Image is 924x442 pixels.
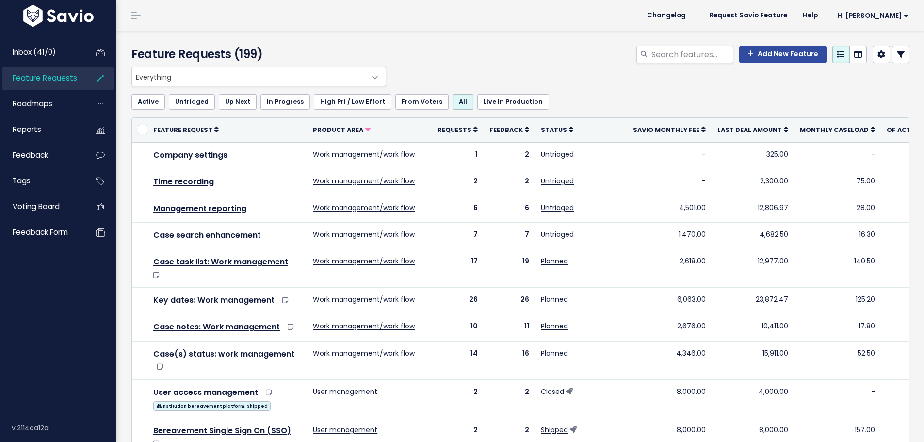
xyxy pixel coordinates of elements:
[313,125,371,134] a: Product Area
[13,124,41,134] span: Reports
[132,67,366,86] span: Everything
[541,203,574,213] a: Untriaged
[153,399,271,411] a: Institution bereavement platform: Shipped
[313,229,415,239] a: Work management/work flow
[260,94,310,110] a: In Progress
[153,295,275,306] a: Key dates: Work management
[627,223,712,249] td: 1,470.00
[153,321,280,332] a: Case notes: Work management
[712,223,794,249] td: 4,682.50
[712,249,794,288] td: 12,977.00
[484,249,535,288] td: 19
[627,169,712,196] td: -
[627,314,712,341] td: 2,676.00
[153,229,261,241] a: Case search enhancement
[2,118,81,141] a: Reports
[313,203,415,213] a: Work management/work flow
[432,249,484,288] td: 17
[432,288,484,314] td: 26
[313,126,363,134] span: Product Area
[794,196,881,222] td: 28.00
[313,295,415,304] a: Work management/work flow
[541,229,574,239] a: Untriaged
[484,223,535,249] td: 7
[627,341,712,379] td: 4,346.00
[438,125,478,134] a: Requests
[712,288,794,314] td: 23,872.47
[541,348,568,358] a: Planned
[633,125,706,134] a: Savio Monthly Fee
[153,203,246,214] a: Management reporting
[484,341,535,379] td: 16
[826,8,916,23] a: Hi [PERSON_NAME]
[794,341,881,379] td: 52.50
[153,425,291,436] a: Bereavement Single Sign On (SSO)
[712,169,794,196] td: 2,300.00
[153,348,294,360] a: Case(s) status: work management
[12,415,116,441] div: v.2114ca12a
[794,223,881,249] td: 16.30
[484,379,535,418] td: 2
[313,348,415,358] a: Work management/work flow
[13,201,60,212] span: Voting Board
[313,387,377,396] a: User management
[627,142,712,169] td: -
[627,249,712,288] td: 2,618.00
[432,196,484,222] td: 6
[432,223,484,249] td: 7
[800,125,875,134] a: Monthly caseload
[153,176,214,187] a: Time recording
[432,169,484,196] td: 2
[794,142,881,169] td: -
[313,176,415,186] a: Work management/work flow
[627,379,712,418] td: 8,000.00
[484,142,535,169] td: 2
[13,150,48,160] span: Feedback
[795,8,826,23] a: Help
[13,98,52,109] span: Roadmaps
[432,314,484,341] td: 10
[541,321,568,331] a: Planned
[153,387,258,398] a: User access management
[453,94,473,110] a: All
[541,387,564,396] a: Closed
[489,126,523,134] span: Feedback
[432,379,484,418] td: 2
[794,249,881,288] td: 140.50
[800,126,869,134] span: Monthly caseload
[219,94,257,110] a: Up Next
[541,425,568,435] a: Shipped
[131,94,165,110] a: Active
[153,401,271,411] span: Institution bereavement platform: Shipped
[794,169,881,196] td: 75.00
[712,379,794,418] td: 4,000.00
[647,12,686,19] span: Changelog
[541,295,568,304] a: Planned
[837,12,908,19] span: Hi [PERSON_NAME]
[712,196,794,222] td: 12,806.97
[2,221,81,244] a: Feedback form
[153,256,288,267] a: Case task list: Work management
[313,256,415,266] a: Work management/work flow
[395,94,449,110] a: From Voters
[313,321,415,331] a: Work management/work flow
[484,169,535,196] td: 2
[541,125,573,134] a: Status
[2,67,81,89] a: Feature Requests
[313,425,377,435] a: User management
[633,126,699,134] span: Savio Monthly Fee
[484,288,535,314] td: 26
[541,126,567,134] span: Status
[627,196,712,222] td: 4,501.00
[794,379,881,418] td: -
[717,126,782,134] span: Last deal amount
[432,142,484,169] td: 1
[484,314,535,341] td: 11
[541,176,574,186] a: Untriaged
[153,126,212,134] span: Feature Request
[169,94,215,110] a: Untriaged
[314,94,391,110] a: High Pri / Low Effort
[131,67,386,86] span: Everything
[21,5,96,27] img: logo-white.9d6f32f41409.svg
[712,314,794,341] td: 10,411.00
